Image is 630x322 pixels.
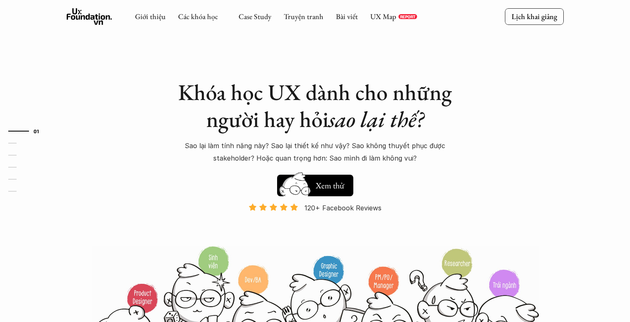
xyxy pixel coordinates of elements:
[239,12,271,21] a: Case Study
[328,105,424,134] em: sao lại thế?
[370,12,396,21] a: UX Map
[34,128,39,134] strong: 01
[336,12,358,21] a: Bài viết
[277,171,353,196] a: Xem thử
[170,139,460,165] p: Sao lại làm tính năng này? Sao lại thiết kế như vậy? Sao không thuyết phục được stakeholder? Hoặc...
[170,79,460,133] h1: Khóa học UX dành cho những người hay hỏi
[314,180,345,191] h5: Xem thử
[178,12,218,21] a: Các khóa học
[512,12,557,21] p: Lịch khai giảng
[8,126,48,136] a: 01
[505,8,564,24] a: Lịch khai giảng
[284,12,323,21] a: Truyện tranh
[304,202,381,214] p: 120+ Facebook Reviews
[400,14,415,19] p: REPORT
[241,203,389,245] a: 120+ Facebook Reviews
[135,12,166,21] a: Giới thiệu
